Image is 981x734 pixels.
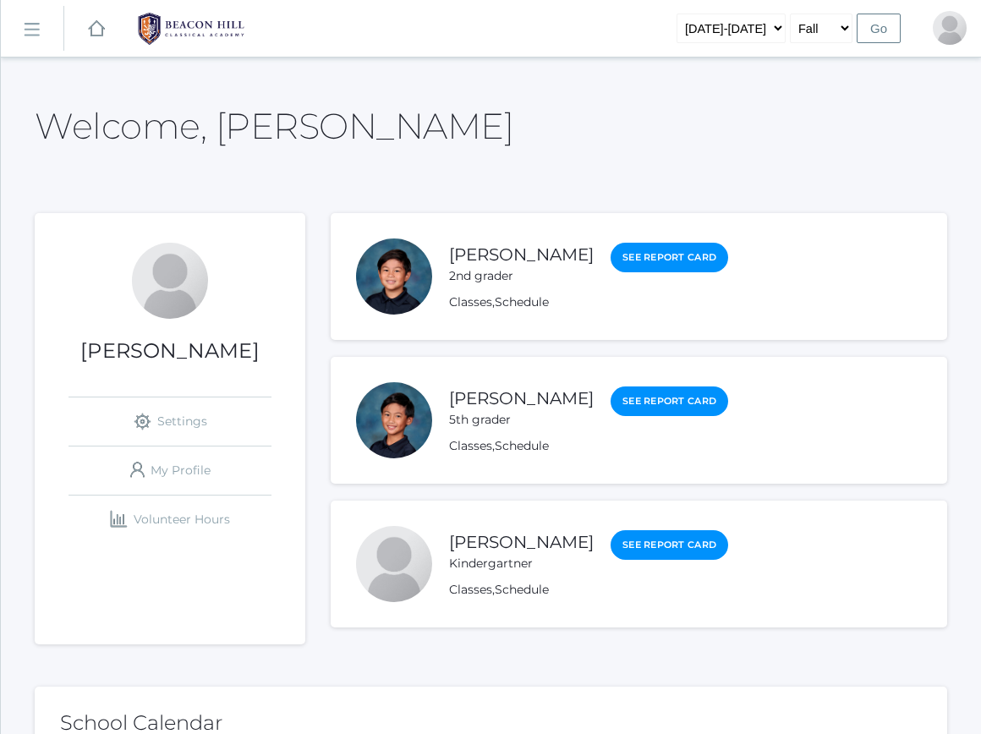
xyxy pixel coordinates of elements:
[449,294,492,309] a: Classes
[449,555,594,572] div: Kindergartner
[356,238,432,315] div: Nico Soratorio
[449,388,594,408] a: [PERSON_NAME]
[449,411,594,429] div: 5th grader
[132,243,208,319] div: Lew Soratorio
[35,340,305,362] h1: [PERSON_NAME]
[69,446,271,495] a: My Profile
[356,526,432,602] div: Kailo Soratorio
[449,581,728,599] div: ,
[60,712,922,734] h2: School Calendar
[495,582,549,597] a: Schedule
[35,107,513,145] h2: Welcome, [PERSON_NAME]
[356,382,432,458] div: Matteo Soratorio
[495,438,549,453] a: Schedule
[933,11,967,45] div: Lew Soratorio
[611,243,728,272] a: See Report Card
[69,397,271,446] a: Settings
[449,437,728,455] div: ,
[449,293,728,311] div: ,
[495,294,549,309] a: Schedule
[449,244,594,265] a: [PERSON_NAME]
[857,14,901,43] input: Go
[611,530,728,560] a: See Report Card
[449,267,594,285] div: 2nd grader
[449,438,492,453] a: Classes
[449,582,492,597] a: Classes
[128,8,255,50] img: BHCALogos-05-308ed15e86a5a0abce9b8dd61676a3503ac9727e845dece92d48e8588c001991.png
[69,496,271,544] a: Volunteer Hours
[449,532,594,552] a: [PERSON_NAME]
[611,386,728,416] a: See Report Card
